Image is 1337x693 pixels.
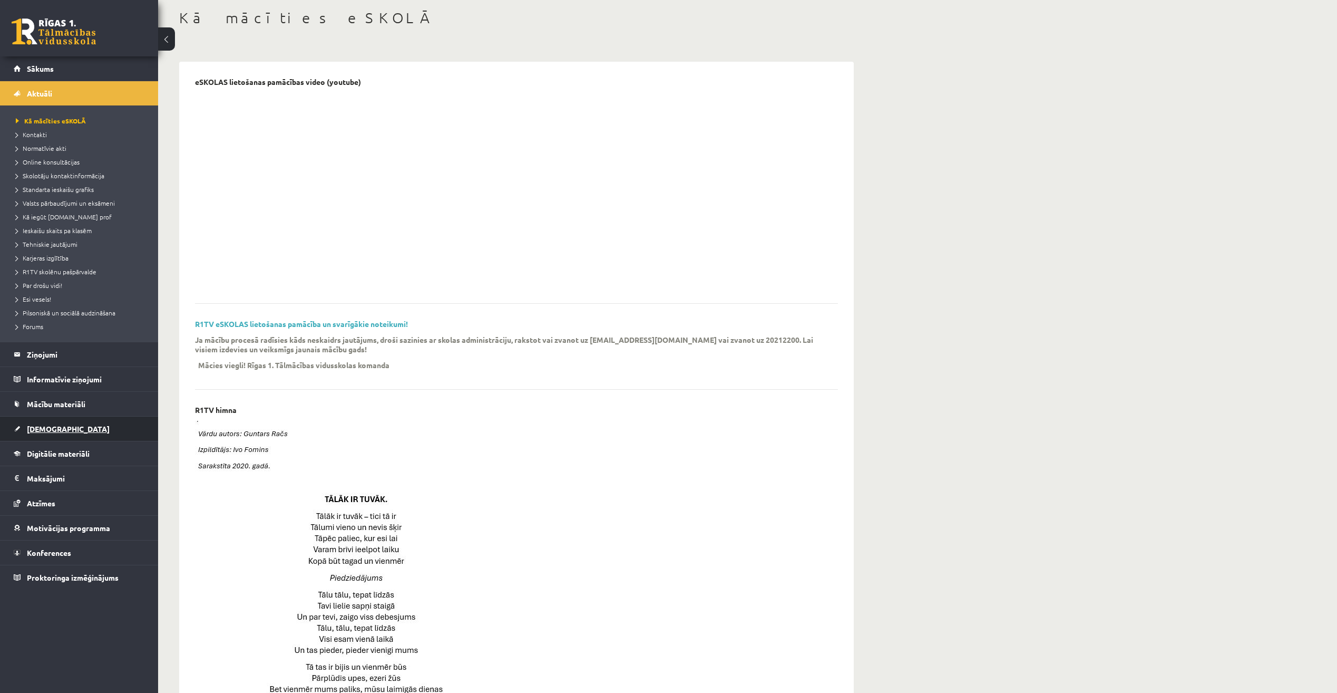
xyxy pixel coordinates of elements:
a: Motivācijas programma [14,516,145,540]
span: Proktoringa izmēģinājums [27,573,119,582]
span: Sākums [27,64,54,73]
a: Standarta ieskaišu grafiks [16,185,148,194]
a: Kontakti [16,130,148,139]
span: Karjeras izglītība [16,254,69,262]
span: Ieskaišu skaits pa klasēm [16,226,92,235]
p: Ja mācību procesā radīsies kāds neskaidrs jautājums, droši sazinies ar skolas administrāciju, rak... [195,335,822,354]
span: Par drošu vidi! [16,281,62,290]
span: Pilsoniskā un sociālā audzināšana [16,309,115,317]
a: Kā mācīties eSKOLĀ [16,116,148,126]
p: R1TV himna [195,406,237,415]
span: Kā mācīties eSKOLĀ [16,117,86,125]
span: Konferences [27,548,71,557]
a: Kā iegūt [DOMAIN_NAME] prof [16,212,148,222]
a: Mācību materiāli [14,392,145,416]
legend: Ziņojumi [27,342,145,367]
a: Rīgas 1. Tālmācības vidusskola [12,18,96,45]
legend: Informatīvie ziņojumi [27,367,145,391]
a: Ziņojumi [14,342,145,367]
a: Online konsultācijas [16,157,148,167]
a: Maksājumi [14,466,145,490]
h1: Kā mācīties eSKOLĀ [179,9,854,27]
a: Ieskaišu skaits pa klasēm [16,226,148,235]
span: Forums [16,322,43,331]
a: [DEMOGRAPHIC_DATA] [14,417,145,441]
a: Informatīvie ziņojumi [14,367,145,391]
span: Mācību materiāli [27,399,85,409]
span: Digitālie materiāli [27,449,90,458]
span: R1TV skolēnu pašpārvalde [16,267,96,276]
a: Sākums [14,56,145,81]
span: Standarta ieskaišu grafiks [16,185,94,194]
a: Aktuāli [14,81,145,105]
a: R1TV skolēnu pašpārvalde [16,267,148,276]
span: Atzīmes [27,498,55,508]
p: Mācies viegli! [198,360,246,370]
legend: Maksājumi [27,466,145,490]
a: Tehniskie jautājumi [16,239,148,249]
a: Normatīvie akti [16,143,148,153]
span: Kontakti [16,130,47,139]
a: Esi vesels! [16,294,148,304]
a: Valsts pārbaudījumi un eksāmeni [16,198,148,208]
span: Valsts pārbaudījumi un eksāmeni [16,199,115,207]
a: Forums [16,322,148,331]
span: Motivācijas programma [27,523,110,533]
a: Digitālie materiāli [14,441,145,466]
a: Konferences [14,541,145,565]
span: [DEMOGRAPHIC_DATA] [27,424,110,434]
span: Tehniskie jautājumi [16,240,77,248]
span: Esi vesels! [16,295,51,303]
a: Atzīmes [14,491,145,515]
span: Online konsultācijas [16,158,80,166]
p: eSKOLAS lietošanas pamācības video (youtube) [195,78,361,86]
a: Pilsoniskā un sociālā audzināšana [16,308,148,317]
a: Skolotāju kontaktinformācija [16,171,148,180]
a: Par drošu vidi! [16,281,148,290]
p: Rīgas 1. Tālmācības vidusskolas komanda [247,360,389,370]
a: Karjeras izglītība [16,253,148,263]
a: R1TV eSKOLAS lietošanas pamācība un svarīgākie noteikumi! [195,319,408,329]
span: Normatīvie akti [16,144,66,152]
a: Proktoringa izmēģinājums [14,565,145,590]
span: Skolotāju kontaktinformācija [16,171,104,180]
span: Kā iegūt [DOMAIN_NAME] prof [16,213,112,221]
span: Aktuāli [27,89,52,98]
